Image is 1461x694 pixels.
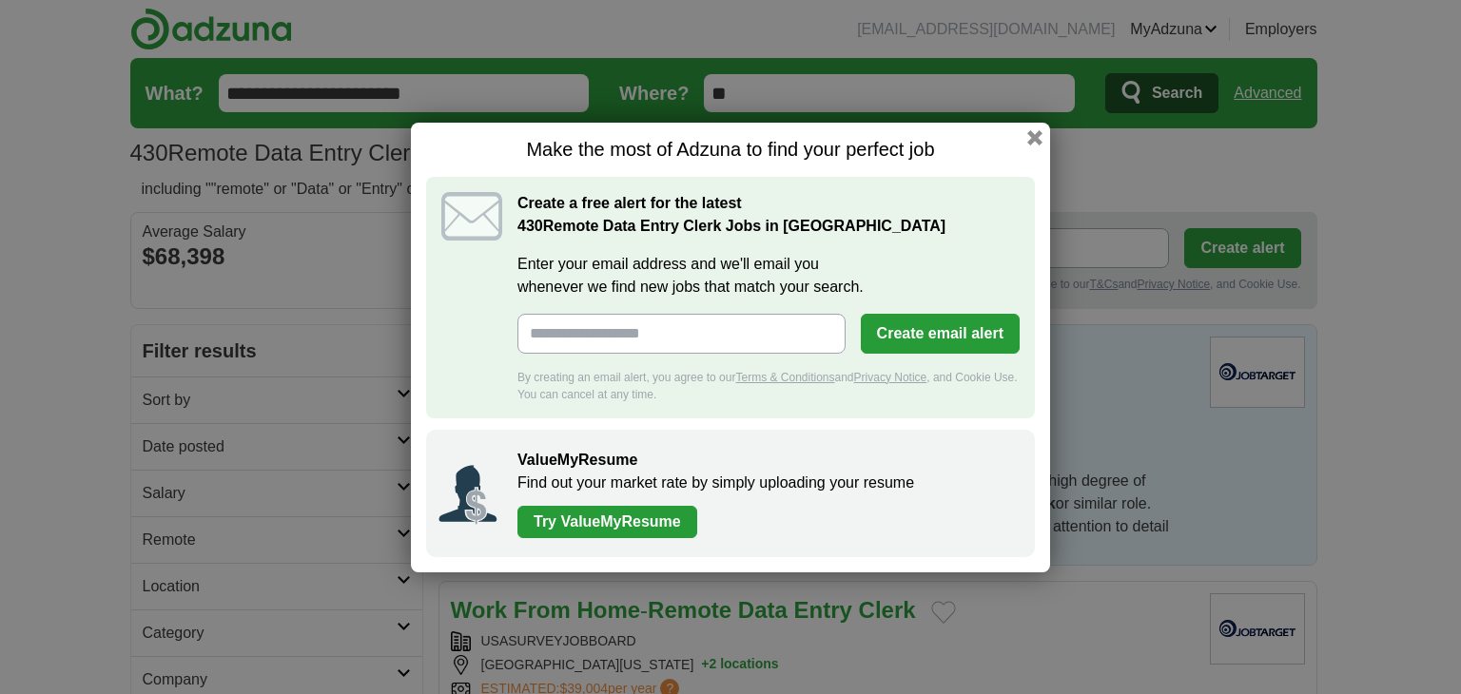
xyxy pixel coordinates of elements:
h1: Make the most of Adzuna to find your perfect job [426,138,1035,162]
span: 430 [517,215,543,238]
h2: Create a free alert for the latest [517,192,1020,238]
a: Privacy Notice [854,371,927,384]
h2: ValueMyResume [517,449,1016,472]
p: Find out your market rate by simply uploading your resume [517,472,1016,494]
img: icon_email.svg [441,192,502,241]
button: Create email alert [861,314,1020,354]
a: Try ValueMyResume [517,506,697,538]
div: By creating an email alert, you agree to our and , and Cookie Use. You can cancel at any time. [517,369,1020,403]
label: Enter your email address and we'll email you whenever we find new jobs that match your search. [517,253,1020,299]
a: Terms & Conditions [735,371,834,384]
strong: Remote Data Entry Clerk Jobs in [GEOGRAPHIC_DATA] [517,218,945,234]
